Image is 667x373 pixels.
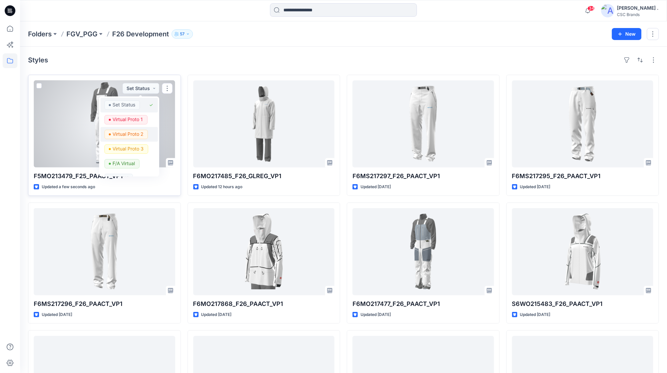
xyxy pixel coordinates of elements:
p: Updated a few seconds ago [42,183,95,191]
p: F6MS217295_F26_PAACT_VP1 [512,171,654,181]
a: Folders [28,29,52,39]
div: [PERSON_NAME] . [617,4,659,12]
a: F6MO217477_F26_PAACT_VP1 [353,208,494,295]
p: BLOCK [113,174,129,182]
a: F6MS217297_F26_PAACT_VP1 [353,80,494,167]
a: F6MS217296_F26_PAACT_VP1 [34,208,175,295]
p: Set Status [113,100,136,109]
p: S6WO215483_F26_PAACT_VP1 [512,299,654,309]
a: F6MS217295_F26_PAACT_VP1 [512,80,654,167]
p: F26 Development [112,29,169,39]
p: F6MO217477_F26_PAACT_VP1 [353,299,494,309]
div: CSC Brands [617,12,659,17]
p: Updated [DATE] [361,183,391,191]
p: Updated [DATE] [42,311,72,318]
p: Virtual Proto 3 [113,144,144,153]
p: Updated [DATE] [361,311,391,318]
h4: Styles [28,56,48,64]
p: Updated [DATE] [520,183,550,191]
span: 34 [588,6,595,11]
p: Virtual Proto 2 [113,130,144,138]
p: Updated [DATE] [520,311,550,318]
button: 57 [172,29,193,39]
a: F6MO217868_F26_PAACT_VP1 [193,208,335,295]
p: Virtual Proto 1 [113,115,143,124]
p: Updated 12 hours ago [201,183,243,191]
a: S6WO215483_F26_PAACT_VP1 [512,208,654,295]
p: F6MS217297_F26_PAACT_VP1 [353,171,494,181]
a: F6MO217485_F26_GLREG_VP1 [193,80,335,167]
p: F6MS217296_F26_PAACT_VP1 [34,299,175,309]
p: F5MO213479_F25_PAACT_VP1 [34,171,175,181]
p: F/A Virtual [113,159,135,168]
a: F5MO213479_F25_PAACT_VP1 [34,80,175,167]
a: FGV_PGG [66,29,97,39]
p: F6MO217485_F26_GLREG_VP1 [193,171,335,181]
p: F6MO217868_F26_PAACT_VP1 [193,299,335,309]
p: Updated [DATE] [201,311,232,318]
img: avatar [601,4,615,17]
p: 57 [180,30,185,38]
button: New [612,28,642,40]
